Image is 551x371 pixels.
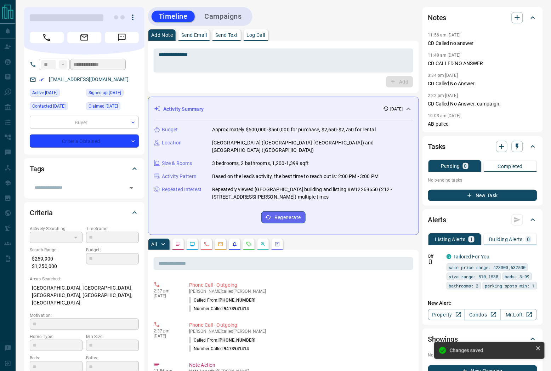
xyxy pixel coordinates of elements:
[428,9,537,26] div: Notes
[189,321,410,329] p: Phone Call - Outgoing
[428,299,537,307] p: New Alert:
[30,226,83,232] p: Actively Searching:
[162,186,201,193] p: Repeated Interest
[49,76,129,82] a: [EMAIL_ADDRESS][DOMAIN_NAME]
[67,32,101,43] span: Email
[152,11,195,22] button: Timeline
[89,89,121,96] span: Signed up [DATE]
[428,190,537,201] button: New Task
[30,135,139,148] div: Criteria Obtained
[86,89,139,99] div: Tue May 07 2024
[30,160,139,177] div: Tags
[162,139,182,147] p: Location
[212,173,379,180] p: Based on the lead's activity, the best time to reach out is: 2:00 PM - 3:00 PM
[390,106,403,112] p: [DATE]
[154,289,178,293] p: 2:37 pm
[428,40,537,47] p: CD Called no answer
[428,331,537,348] div: Showings
[175,241,181,247] svg: Notes
[154,333,178,338] p: [DATE]
[218,298,255,303] span: [PHONE_NUMBER]
[428,175,537,185] p: No pending tasks
[30,116,139,129] div: Buyer
[428,352,537,358] p: No showings booked
[428,33,461,38] p: 11:56 am [DATE]
[189,346,249,352] p: Number Called:
[224,346,249,351] span: 9473941414
[204,241,209,247] svg: Calls
[246,241,252,247] svg: Requests
[151,33,173,38] p: Add Note
[435,237,466,242] p: Listing Alerts
[189,297,255,303] p: Called From:
[428,253,442,259] p: Off
[500,309,537,320] a: Mr.Loft
[189,281,410,289] p: Phone Call - Outgoing
[30,253,83,272] p: $259,900 - $1,250,000
[261,211,306,223] button: Regenerate
[30,312,139,319] p: Motivation:
[30,207,53,218] h2: Criteria
[32,103,66,110] span: Contacted [DATE]
[274,241,280,247] svg: Agent Actions
[428,73,458,78] p: 3:34 pm [DATE]
[428,53,461,58] p: 11:48 am [DATE]
[162,173,197,180] p: Activity Pattern
[30,89,83,99] div: Tue Oct 14 2025
[86,226,139,232] p: Timeframe:
[527,237,530,242] p: 0
[181,33,207,38] p: Send Email
[154,103,413,116] div: Activity Summary[DATE]
[30,102,83,112] div: Tue Oct 14 2025
[86,102,139,112] div: Thu May 09 2024
[212,139,413,154] p: [GEOGRAPHIC_DATA] ([GEOGRAPHIC_DATA]-[GEOGRAPHIC_DATA]) and [GEOGRAPHIC_DATA] ([GEOGRAPHIC_DATA])
[189,241,195,247] svg: Lead Browsing Activity
[30,204,139,221] div: Criteria
[449,273,499,280] span: size range: 810,1538
[30,355,83,361] p: Beds:
[86,333,139,340] p: Min Size:
[428,141,446,152] h2: Tasks
[232,241,238,247] svg: Listing Alerts
[485,282,535,289] span: parking spots min: 1
[189,306,249,312] p: Number Called:
[454,254,490,259] a: Tailored For You
[246,33,265,38] p: Log Call
[86,355,139,361] p: Baths:
[105,32,139,43] span: Message
[30,247,83,253] p: Search Range:
[428,259,433,264] svg: Push Notification Only
[189,289,410,294] p: [PERSON_NAME] called [PERSON_NAME]
[428,214,447,226] h2: Alerts
[224,306,249,311] span: 9473941414
[428,80,537,87] p: CD Called No Answer.
[30,276,139,282] p: Areas Searched:
[32,89,57,96] span: Active [DATE]
[505,273,530,280] span: beds: 3-99
[464,309,501,320] a: Condos
[428,113,461,118] p: 10:03 am [DATE]
[441,164,460,169] p: Pending
[218,338,255,343] span: [PHONE_NUMBER]
[86,247,139,253] p: Budget:
[198,11,249,22] button: Campaigns
[30,163,44,175] h2: Tags
[428,93,458,98] p: 2:22 pm [DATE]
[449,282,479,289] span: bathrooms: 2
[30,282,139,309] p: [GEOGRAPHIC_DATA], [GEOGRAPHIC_DATA], [GEOGRAPHIC_DATA], [GEOGRAPHIC_DATA], [GEOGRAPHIC_DATA]
[154,293,178,298] p: [DATE]
[498,164,523,169] p: Completed
[428,100,537,108] p: CD Called No Answer. campaign.
[428,211,537,228] div: Alerts
[162,160,192,167] p: Size & Rooms
[126,183,136,193] button: Open
[163,105,204,113] p: Activity Summary
[464,164,467,169] p: 0
[449,264,526,271] span: sale price range: 423000,632500
[470,237,473,242] p: 1
[189,361,410,369] p: Note Action
[151,242,157,247] p: All
[212,186,413,201] p: Repeatedly viewed [GEOGRAPHIC_DATA] building and listing #W12269650 (212 - [STREET_ADDRESS][PERSO...
[212,126,376,133] p: Approximately $500,000-$560,000 for purchase, $2,650-$2,750 for rental
[260,241,266,247] svg: Opportunities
